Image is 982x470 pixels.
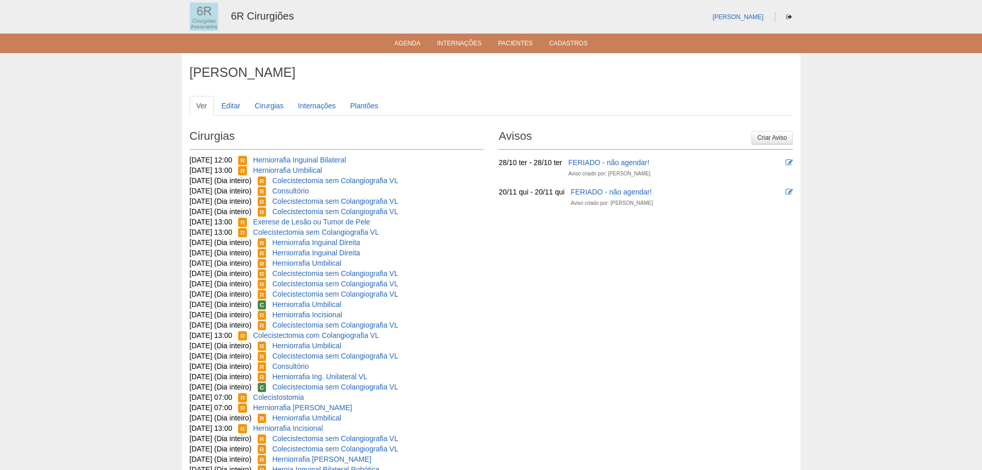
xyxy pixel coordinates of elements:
a: Colecistectomia sem Colangiografia VL [272,280,398,288]
div: Aviso criado por: [PERSON_NAME] [568,169,650,179]
span: Reservada [258,269,267,279]
a: Cirurgias [248,96,290,116]
span: [DATE] 13:00 [190,424,232,432]
a: Criar Aviso [752,131,792,144]
span: Reservada [238,218,247,227]
span: [DATE] (Dia inteiro) [190,414,252,422]
span: Reservada [238,403,247,413]
a: FERIADO - não agendar! [568,158,649,167]
span: Reservada [258,197,267,206]
a: Herniorrafia Umbilical [272,300,341,309]
a: Herniorrafia Umbilical [272,259,341,267]
a: Consultório [272,187,309,195]
span: [DATE] (Dia inteiro) [190,352,252,360]
a: FERIADO - não agendar! [571,188,652,196]
span: Reservada [258,249,267,258]
span: Confirmada [258,300,267,310]
span: Reservada [258,187,267,196]
i: Editar [786,188,793,196]
a: Colecistectomia sem Colangiografia VL [272,321,398,329]
span: [DATE] (Dia inteiro) [190,269,252,278]
span: [DATE] (Dia inteiro) [190,238,252,247]
a: Agenda [394,40,421,50]
div: 20/11 qui - 20/11 qui [499,187,565,197]
a: Herniorrafia Inguinal Direita [272,249,360,257]
a: Herniorrafia Umbilical [253,166,322,174]
a: Editar [215,96,247,116]
span: [DATE] (Dia inteiro) [190,383,252,391]
a: Colecistectomia sem Colangiografia VL [272,176,398,185]
span: Reservada [258,207,267,217]
span: Reservada [258,434,267,444]
span: Reservada [258,259,267,268]
span: [DATE] (Dia inteiro) [190,372,252,381]
a: Colecistectomia sem Colangiografia VL [272,207,398,216]
span: [DATE] (Dia inteiro) [190,187,252,195]
span: [DATE] (Dia inteiro) [190,249,252,257]
span: Reservada [238,331,247,341]
a: Herniorrafia Ing. Unilateral VL [272,372,367,381]
span: Reservada [258,455,267,464]
a: Colecistectomia sem Colangiografia VL [272,434,398,443]
span: Reservada [258,414,267,423]
a: Colecistectomia sem Colangiografia VL [272,197,398,205]
span: [DATE] (Dia inteiro) [190,434,252,443]
span: [DATE] (Dia inteiro) [190,455,252,463]
span: Reservada [258,280,267,289]
div: Aviso criado por: [PERSON_NAME] [571,198,653,208]
h1: [PERSON_NAME] [190,66,793,79]
span: Reservada [258,311,267,320]
a: Cadastros [549,40,588,50]
span: [DATE] (Dia inteiro) [190,445,252,453]
span: [DATE] (Dia inteiro) [190,342,252,350]
h2: Avisos [499,126,793,150]
span: [DATE] (Dia inteiro) [190,321,252,329]
span: [DATE] (Dia inteiro) [190,290,252,298]
a: Colecistectomia sem Colangiografia VL [253,228,379,236]
a: Herniorrafia Umbilical [272,414,341,422]
a: Pacientes [498,40,532,50]
a: Plantões [343,96,385,116]
span: [DATE] 07:00 [190,393,232,401]
a: Colecistectomia sem Colangiografia VL [272,269,398,278]
span: [DATE] (Dia inteiro) [190,362,252,370]
span: [DATE] 07:00 [190,403,232,412]
span: Reservada [258,362,267,371]
span: [DATE] (Dia inteiro) [190,280,252,288]
a: 6R Cirurgiões [231,10,294,22]
a: Exerese de Lesão ou Tumor de Pele [253,218,370,226]
a: Herniorrafia Inguinal Bilateral [253,156,346,164]
i: Editar [786,159,793,166]
div: 28/10 ter - 28/10 ter [499,157,562,168]
span: [DATE] (Dia inteiro) [190,197,252,205]
span: Confirmada [258,383,267,392]
span: Reservada [258,290,267,299]
a: [PERSON_NAME] [712,13,763,21]
a: Colecistectomia com Colangiografia VL [253,331,379,339]
span: Reservada [238,166,247,175]
span: [DATE] 13:00 [190,331,232,339]
span: Reservada [238,156,247,165]
span: Reservada [258,321,267,330]
span: [DATE] 13:00 [190,218,232,226]
h2: Cirurgias [190,126,484,150]
a: Herniorrafia Incisional [272,311,342,319]
span: Reservada [258,176,267,186]
a: Consultório [272,362,309,370]
span: Reservada [238,424,247,433]
span: Reservada [258,445,267,454]
a: Herniorrafia Incisional [253,424,323,432]
a: Internações [437,40,482,50]
span: [DATE] 12:00 [190,156,232,164]
a: Herniorrafia [PERSON_NAME] [272,455,371,463]
span: [DATE] 13:00 [190,228,232,236]
a: Internações [291,96,342,116]
span: [DATE] (Dia inteiro) [190,300,252,309]
span: Reservada [258,372,267,382]
span: Reservada [238,228,247,237]
a: Ver [190,96,214,116]
a: Colecistostomia [253,393,304,401]
a: Colecistectomia sem Colangiografia VL [272,352,398,360]
span: [DATE] (Dia inteiro) [190,259,252,267]
a: Colecistectomia sem Colangiografia VL [272,290,398,298]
